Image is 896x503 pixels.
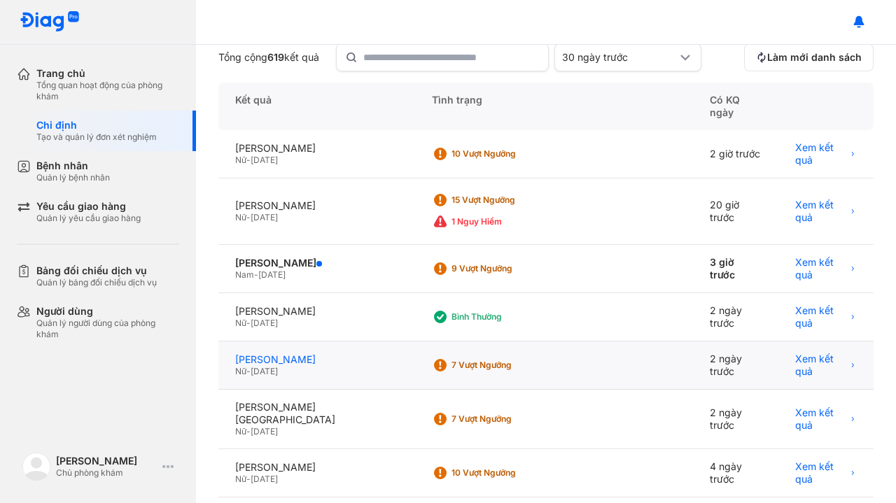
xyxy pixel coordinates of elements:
span: Nữ [235,474,246,484]
div: 2 ngày trước [693,390,778,449]
div: Chỉ định [36,119,157,132]
span: Làm mới danh sách [767,51,862,64]
div: [PERSON_NAME] [56,455,157,467]
span: Xem kết quả [795,406,847,432]
div: 2 ngày trước [693,293,778,341]
div: [PERSON_NAME][GEOGRAPHIC_DATA] [235,401,398,426]
span: Nữ [235,426,246,437]
span: - [246,155,251,165]
span: [DATE] [251,318,278,328]
span: Xem kết quả [795,353,847,378]
span: - [246,318,251,328]
span: Xem kết quả [795,256,847,281]
div: 3 giờ trước [693,245,778,293]
div: 1 Nguy hiểm [451,216,563,227]
div: Bệnh nhân [36,160,110,172]
div: 10 Vượt ngưỡng [451,467,563,479]
div: 2 giờ trước [693,130,778,178]
div: [PERSON_NAME] [235,257,398,269]
span: Xem kết quả [795,304,847,330]
span: Xem kết quả [795,460,847,486]
span: Xem kết quả [795,199,847,224]
span: [DATE] [251,426,278,437]
img: logo [22,453,50,481]
div: 20 giờ trước [693,178,778,245]
div: 10 Vượt ngưỡng [451,148,563,160]
div: 9 Vượt ngưỡng [451,263,563,274]
div: [PERSON_NAME] [235,461,398,474]
span: - [246,426,251,437]
div: Bảng đối chiếu dịch vụ [36,264,157,277]
div: Kết quả [218,83,415,130]
div: Quản lý bệnh nhân [36,172,110,183]
span: - [246,212,251,222]
div: 15 Vượt ngưỡng [451,194,563,206]
div: Quản lý yêu cầu giao hàng [36,213,141,224]
div: Người dùng [36,305,179,318]
div: Trang chủ [36,67,179,80]
span: [DATE] [258,269,286,280]
span: Nữ [235,318,246,328]
div: [PERSON_NAME] [235,199,398,212]
span: - [246,474,251,484]
div: 2 ngày trước [693,341,778,390]
div: Chủ phòng khám [56,467,157,479]
img: logo [20,11,80,33]
span: Nam [235,269,254,280]
div: [PERSON_NAME] [235,142,398,155]
div: Tổng quan hoạt động của phòng khám [36,80,179,102]
div: Tình trạng [415,83,693,130]
div: Có KQ ngày [693,83,778,130]
span: Nữ [235,366,246,376]
span: [DATE] [251,155,278,165]
div: 30 ngày trước [562,51,677,64]
div: 4 ngày trước [693,449,778,497]
div: 7 Vượt ngưỡng [451,360,563,371]
div: Bình thường [451,311,563,323]
span: 619 [267,51,284,63]
button: Làm mới danh sách [744,43,874,71]
div: Quản lý người dùng của phòng khám [36,318,179,340]
span: Nữ [235,212,246,222]
span: [DATE] [251,366,278,376]
span: [DATE] [251,474,278,484]
span: - [254,269,258,280]
span: Nữ [235,155,246,165]
div: Tạo và quản lý đơn xét nghiệm [36,132,157,143]
div: Tổng cộng kết quả [218,51,319,64]
span: [DATE] [251,212,278,222]
div: Quản lý bảng đối chiếu dịch vụ [36,277,157,288]
span: - [246,366,251,376]
div: Yêu cầu giao hàng [36,200,141,213]
div: 7 Vượt ngưỡng [451,413,563,425]
div: [PERSON_NAME] [235,353,398,366]
span: Xem kết quả [795,141,847,167]
div: [PERSON_NAME] [235,305,398,318]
